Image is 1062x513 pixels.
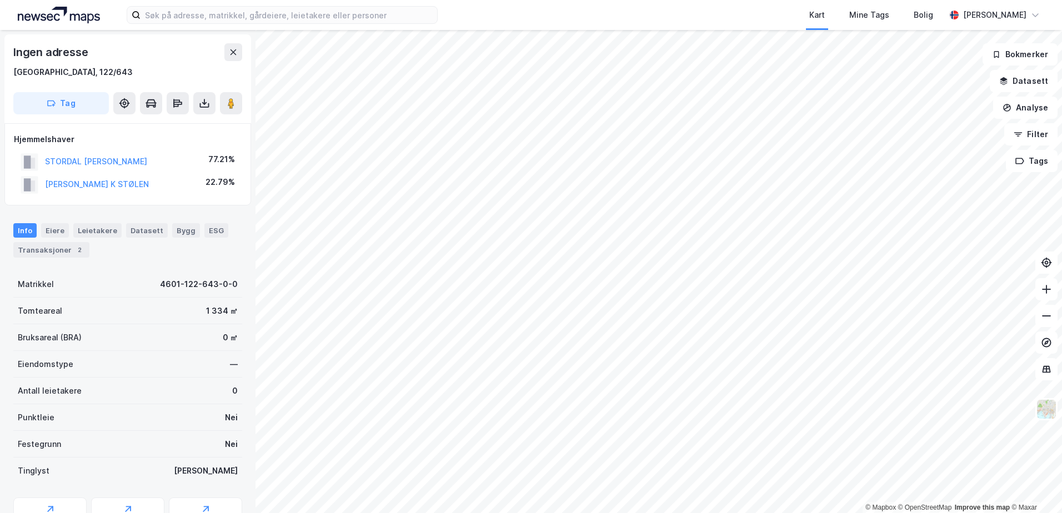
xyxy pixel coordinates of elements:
[223,331,238,344] div: 0 ㎡
[1006,150,1058,172] button: Tags
[1036,399,1057,420] img: Z
[73,223,122,238] div: Leietakere
[865,504,896,511] a: Mapbox
[1004,123,1058,145] button: Filter
[914,8,933,22] div: Bolig
[206,175,235,189] div: 22.79%
[13,92,109,114] button: Tag
[963,8,1026,22] div: [PERSON_NAME]
[13,242,89,258] div: Transaksjoner
[13,223,37,238] div: Info
[41,223,69,238] div: Eiere
[983,43,1058,66] button: Bokmerker
[18,384,82,398] div: Antall leietakere
[208,153,235,166] div: 77.21%
[232,384,238,398] div: 0
[13,43,90,61] div: Ingen adresse
[230,358,238,371] div: —
[993,97,1058,119] button: Analyse
[204,223,228,238] div: ESG
[174,464,238,477] div: [PERSON_NAME]
[18,358,73,371] div: Eiendomstype
[225,437,238,451] div: Nei
[18,7,100,23] img: logo.a4113a55bc3d86da70a041830d287a7e.svg
[13,66,133,79] div: [GEOGRAPHIC_DATA], 122/643
[126,223,168,238] div: Datasett
[18,464,49,477] div: Tinglyst
[18,278,54,291] div: Matrikkel
[206,304,238,318] div: 1 334 ㎡
[160,278,238,291] div: 4601-122-643-0-0
[18,331,82,344] div: Bruksareal (BRA)
[18,304,62,318] div: Tomteareal
[898,504,952,511] a: OpenStreetMap
[18,437,61,451] div: Festegrunn
[18,411,54,424] div: Punktleie
[141,7,437,23] input: Søk på adresse, matrikkel, gårdeiere, leietakere eller personer
[172,223,200,238] div: Bygg
[14,133,242,146] div: Hjemmelshaver
[1006,460,1062,513] iframe: Chat Widget
[74,244,85,255] div: 2
[990,70,1058,92] button: Datasett
[849,8,889,22] div: Mine Tags
[955,504,1010,511] a: Improve this map
[809,8,825,22] div: Kart
[225,411,238,424] div: Nei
